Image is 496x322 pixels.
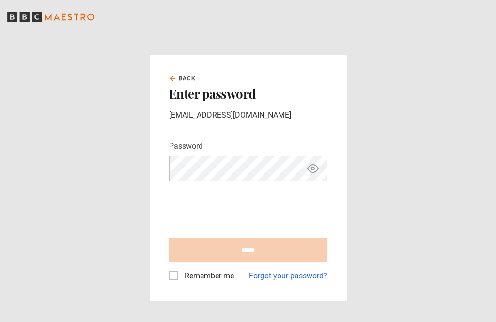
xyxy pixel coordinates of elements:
[169,109,327,121] p: [EMAIL_ADDRESS][DOMAIN_NAME]
[169,189,316,227] iframe: reCAPTCHA
[181,270,234,282] label: Remember me
[7,10,94,24] svg: BBC Maestro
[169,74,196,83] a: Back
[249,270,327,282] a: Forgot your password?
[179,74,196,83] span: Back
[305,160,321,177] button: Show password
[169,140,203,152] label: Password
[169,87,327,101] h2: Enter password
